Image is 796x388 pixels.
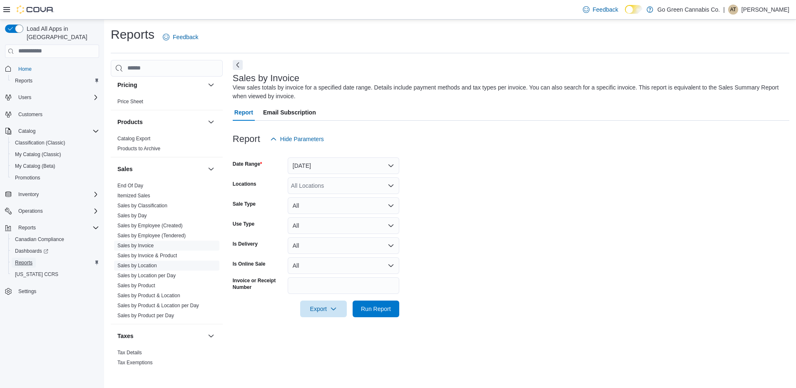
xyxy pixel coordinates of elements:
[18,66,32,72] span: Home
[8,149,102,160] button: My Catalog (Classic)
[12,234,99,244] span: Canadian Compliance
[117,118,204,126] button: Products
[18,288,36,295] span: Settings
[15,126,99,136] span: Catalog
[117,81,137,89] h3: Pricing
[8,257,102,269] button: Reports
[233,221,254,227] label: Use Type
[117,242,154,249] span: Sales by Invoice
[117,222,183,229] span: Sales by Employee (Created)
[117,303,199,308] a: Sales by Product & Location per Day
[117,99,143,104] a: Price Sheet
[117,359,153,366] span: Tax Exemptions
[117,223,183,229] a: Sales by Employee (Created)
[18,94,31,101] span: Users
[206,80,216,90] button: Pricing
[117,193,150,199] a: Itemized Sales
[12,258,99,268] span: Reports
[2,189,102,200] button: Inventory
[8,137,102,149] button: Classification (Classic)
[117,243,154,249] a: Sales by Invoice
[8,245,102,257] a: Dashboards
[111,97,223,110] div: Pricing
[12,161,99,171] span: My Catalog (Beta)
[15,189,99,199] span: Inventory
[117,272,176,279] span: Sales by Location per Day
[15,236,64,243] span: Canadian Compliance
[117,146,160,152] a: Products to Archive
[15,206,46,216] button: Operations
[233,60,243,70] button: Next
[117,233,186,239] a: Sales by Employee (Tendered)
[18,128,35,134] span: Catalog
[206,117,216,127] button: Products
[15,286,99,296] span: Settings
[288,237,399,254] button: All
[206,331,216,341] button: Taxes
[23,25,99,41] span: Load All Apps in [GEOGRAPHIC_DATA]
[12,234,67,244] a: Canadian Compliance
[117,253,177,259] a: Sales by Invoice & Product
[12,258,36,268] a: Reports
[117,252,177,259] span: Sales by Invoice & Product
[12,246,99,256] span: Dashboards
[657,5,720,15] p: Go Green Cannabis Co.
[233,261,266,267] label: Is Online Sale
[159,29,201,45] a: Feedback
[8,75,102,87] button: Reports
[117,292,180,299] span: Sales by Product & Location
[117,136,150,142] a: Catalog Export
[741,5,789,15] p: [PERSON_NAME]
[12,76,99,86] span: Reports
[267,131,327,147] button: Hide Parameters
[15,248,48,254] span: Dashboards
[117,192,150,199] span: Itemized Sales
[15,139,65,146] span: Classification (Classic)
[117,302,199,309] span: Sales by Product & Location per Day
[723,5,725,15] p: |
[8,269,102,280] button: [US_STATE] CCRS
[117,182,143,189] span: End Of Day
[117,349,142,356] span: Tax Details
[305,301,342,317] span: Export
[18,208,43,214] span: Operations
[117,202,167,209] span: Sales by Classification
[117,145,160,152] span: Products to Archive
[12,161,59,171] a: My Catalog (Beta)
[12,173,99,183] span: Promotions
[117,360,153,366] a: Tax Exemptions
[117,165,133,173] h3: Sales
[117,313,174,318] a: Sales by Product per Day
[288,197,399,214] button: All
[117,283,155,289] a: Sales by Product
[206,164,216,174] button: Sales
[353,301,399,317] button: Run Report
[117,135,150,142] span: Catalog Export
[117,282,155,289] span: Sales by Product
[117,350,142,356] a: Tax Details
[15,271,58,278] span: [US_STATE] CCRS
[15,126,39,136] button: Catalog
[117,262,157,269] span: Sales by Location
[15,223,99,233] span: Reports
[117,81,204,89] button: Pricing
[233,181,256,187] label: Locations
[15,206,99,216] span: Operations
[117,183,143,189] a: End Of Day
[233,83,785,101] div: View sales totals by invoice for a specified date range. Details include payment methods and tax ...
[2,125,102,137] button: Catalog
[12,246,52,256] a: Dashboards
[15,109,99,119] span: Customers
[730,5,736,15] span: AT
[288,217,399,234] button: All
[234,104,253,121] span: Report
[12,76,36,86] a: Reports
[15,77,32,84] span: Reports
[117,212,147,219] span: Sales by Day
[12,173,44,183] a: Promotions
[288,157,399,174] button: [DATE]
[728,5,738,15] div: Andrew Theodore
[388,182,394,189] button: Open list of options
[233,201,256,207] label: Sale Type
